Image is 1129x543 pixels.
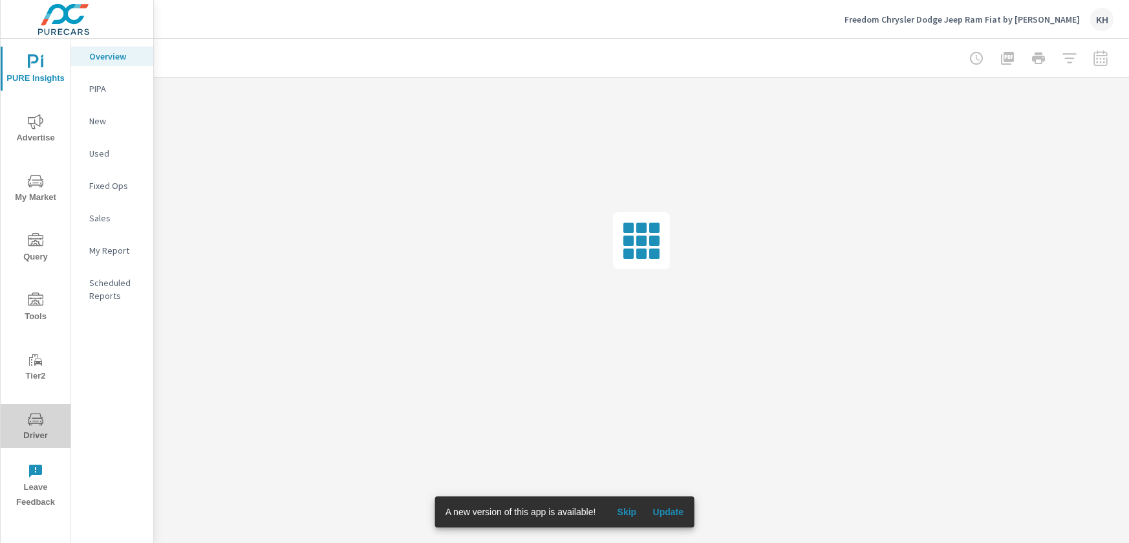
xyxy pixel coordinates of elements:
p: Used [89,147,143,160]
span: Advertise [5,114,67,146]
span: Skip [611,506,642,518]
span: Tier2 [5,352,67,384]
div: Scheduled Reports [71,273,153,305]
p: New [89,115,143,127]
div: New [71,111,153,131]
div: My Report [71,241,153,260]
div: KH [1090,8,1113,31]
div: Sales [71,208,153,228]
p: Freedom Chrysler Dodge Jeep Ram Fiat by [PERSON_NAME] [844,14,1080,25]
span: Query [5,233,67,265]
span: PURE Insights [5,54,67,86]
span: Update [652,506,683,518]
div: Fixed Ops [71,176,153,195]
p: My Report [89,244,143,257]
p: Sales [89,212,143,225]
p: Scheduled Reports [89,276,143,302]
p: Overview [89,50,143,63]
span: My Market [5,173,67,205]
button: Update [647,502,689,522]
div: PIPA [71,79,153,98]
button: Skip [606,502,647,522]
div: nav menu [1,39,70,515]
p: Fixed Ops [89,179,143,192]
div: Overview [71,47,153,66]
span: Driver [5,412,67,443]
p: PIPA [89,82,143,95]
span: Tools [5,293,67,324]
div: Used [71,144,153,163]
span: Leave Feedback [5,463,67,510]
span: A new version of this app is available! [446,507,596,517]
